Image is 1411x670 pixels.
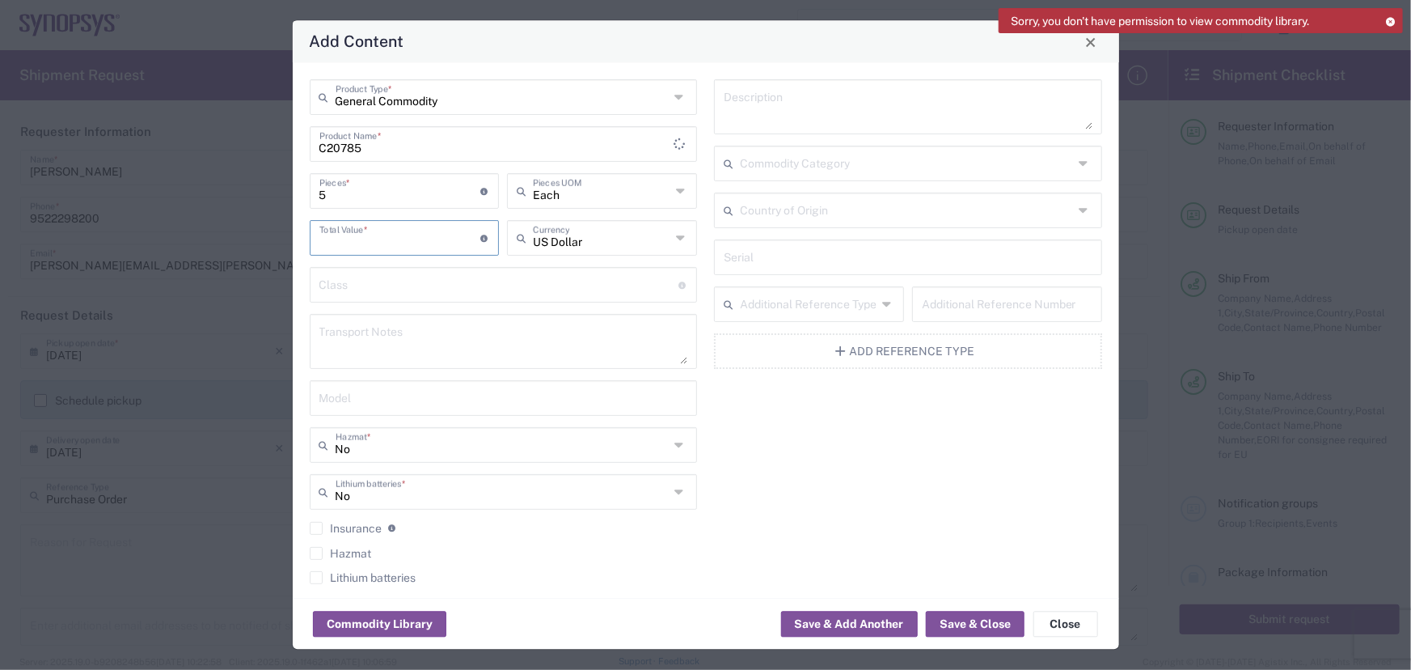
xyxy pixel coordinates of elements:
[310,572,416,585] label: Lithium batteries
[309,30,403,53] h4: Add Content
[1033,612,1098,638] button: Close
[714,334,1102,370] button: Add Reference Type
[310,523,382,536] label: Insurance
[313,612,446,638] button: Commodity Library
[1011,14,1309,28] span: Sorry, you don't have permission to view commodity library.
[310,548,372,561] label: Hazmat
[781,612,918,638] button: Save & Add Another
[926,612,1024,638] button: Save & Close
